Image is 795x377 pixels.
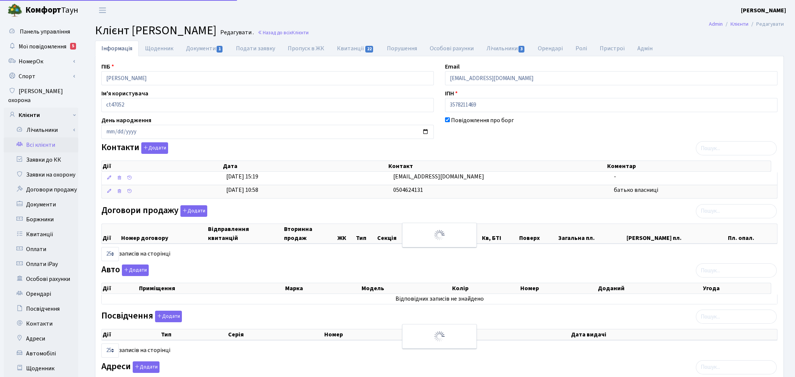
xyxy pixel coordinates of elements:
[331,41,380,56] a: Квитанції
[281,41,331,56] a: Пропуск в ЖК
[122,264,149,276] button: Авто
[709,20,723,28] a: Admin
[631,41,659,56] a: Адмін
[101,116,151,125] label: День народження
[433,330,445,342] img: Обробка...
[4,346,78,361] a: Автомобілі
[731,20,748,28] a: Клієнти
[95,22,217,39] span: Клієнт [PERSON_NAME]
[155,311,182,322] button: Посвідчення
[141,142,168,154] button: Контакти
[696,310,777,324] input: Пошук...
[593,41,631,56] a: Пристрої
[101,62,114,71] label: ПІБ
[120,263,149,276] a: Додати
[696,141,777,155] input: Пошук...
[4,182,78,197] a: Договори продажу
[4,84,78,108] a: [PERSON_NAME] охорона
[160,329,227,340] th: Тип
[101,142,168,154] label: Контакти
[180,41,230,56] a: Документи
[4,257,78,272] a: Оплати iPay
[120,224,207,243] th: Номер договору
[614,186,658,194] span: батько власниці
[626,224,727,243] th: [PERSON_NAME] пл.
[381,41,423,56] a: Порушення
[393,186,423,194] span: 0504624131
[9,123,78,137] a: Лічильники
[4,242,78,257] a: Оплати
[180,205,207,217] button: Договори продажу
[4,108,78,123] a: Клієнти
[4,137,78,152] a: Всі клієнти
[361,283,451,294] th: Модель
[283,224,337,243] th: Вторинна продаж
[219,29,254,36] small: Редагувати .
[520,283,597,294] th: Номер
[207,224,283,243] th: Відправлення квитанцій
[25,4,61,16] b: Комфорт
[569,41,593,56] a: Ролі
[131,360,160,373] a: Додати
[101,311,182,322] label: Посвідчення
[518,46,524,53] span: 3
[4,54,78,69] a: НомерОк
[4,301,78,316] a: Посвідчення
[480,41,531,56] a: Лічильники
[696,204,777,218] input: Пошук...
[139,141,168,154] a: Додати
[284,283,361,294] th: Марка
[4,286,78,301] a: Орендарі
[606,161,771,171] th: Коментар
[70,43,76,50] div: 5
[4,39,78,54] a: Мої повідомлення5
[445,89,458,98] label: ІПН
[614,172,616,181] span: -
[355,224,376,243] th: Тип
[102,329,160,340] th: Дії
[93,4,112,16] button: Переключити навігацію
[741,6,786,15] b: [PERSON_NAME]
[102,283,138,294] th: Дії
[4,361,78,376] a: Щоденник
[217,46,223,53] span: 1
[423,41,480,56] a: Особові рахунки
[702,283,771,294] th: Угода
[376,224,414,243] th: Секція
[227,329,324,340] th: Серія
[4,331,78,346] a: Адреси
[101,247,119,261] select: записів на сторінці
[696,360,777,374] input: Пошук...
[179,204,207,217] a: Додати
[292,29,309,36] span: Клієнти
[4,167,78,182] a: Заявки на охорону
[481,224,518,243] th: Кв, БТІ
[153,310,182,323] a: Додати
[4,212,78,227] a: Боржники
[518,224,558,243] th: Поверх
[101,264,149,276] label: Авто
[258,29,309,36] a: Назад до всіхКлієнти
[222,161,388,171] th: Дата
[138,283,284,294] th: Приміщення
[727,224,777,243] th: Пл. опал.
[133,361,160,373] button: Адреси
[226,186,258,194] span: [DATE] 10:58
[451,116,514,125] label: Повідомлення про борг
[102,161,222,171] th: Дії
[101,205,207,217] label: Договори продажу
[388,161,606,171] th: Контакт
[365,46,373,53] span: 22
[436,329,570,340] th: Видано
[4,197,78,212] a: Документи
[20,28,70,36] span: Панель управління
[4,272,78,286] a: Особові рахунки
[4,316,78,331] a: Контакти
[433,229,445,241] img: Обробка...
[324,329,436,340] th: Номер
[101,89,148,98] label: Ім'я користувача
[4,69,78,84] a: Спорт
[393,172,484,181] span: [EMAIL_ADDRESS][DOMAIN_NAME]
[570,329,777,340] th: Дата видачі
[102,294,777,304] td: Відповідних записів не знайдено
